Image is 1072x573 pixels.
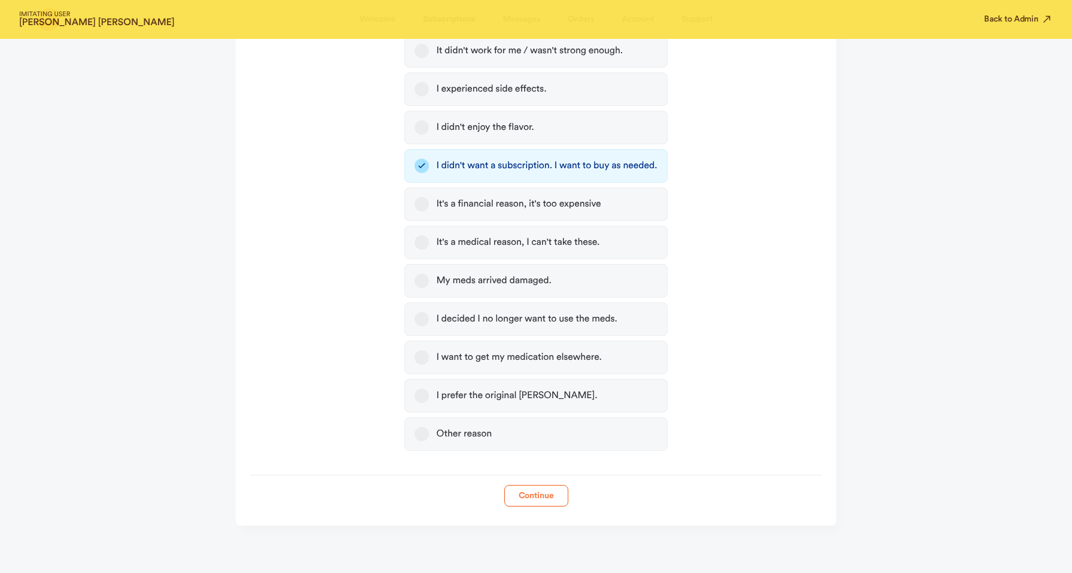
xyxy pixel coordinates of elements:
button: I experienced side effects. [415,82,429,96]
div: I didn't enjoy the flavor. [436,122,534,134]
div: It's a medical reason, I can't take these. [436,237,599,248]
button: Continue [504,485,568,507]
button: I didn't want a subscription. I want to buy as needed. [415,159,429,173]
div: My meds arrived damaged. [436,275,551,287]
div: It didn't work for me / wasn't strong enough. [436,45,623,57]
div: I experienced side effects. [436,83,546,95]
button: I didn't enjoy the flavor. [415,120,429,135]
span: IMITATING USER [19,11,175,18]
div: I didn't want a subscription. I want to buy as needed. [436,160,657,172]
button: I want to get my medication elsewhere. [415,350,429,365]
button: Back to Admin [984,13,1053,25]
button: I prefer the original [PERSON_NAME]. [415,389,429,403]
div: Other reason [436,428,492,440]
button: My meds arrived damaged. [415,274,429,288]
div: It's a financial reason, it's too expensive [436,198,601,210]
button: I decided I no longer want to use the meds. [415,312,429,326]
button: It's a financial reason, it's too expensive [415,197,429,211]
div: I decided I no longer want to use the meds. [436,313,617,325]
button: Other reason [415,427,429,441]
button: It's a medical reason, I can't take these. [415,235,429,250]
button: It didn't work for me / wasn't strong enough. [415,44,429,58]
div: I prefer the original [PERSON_NAME]. [436,390,597,402]
div: I want to get my medication elsewhere. [436,351,601,363]
strong: [PERSON_NAME] [PERSON_NAME] [19,18,175,28]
